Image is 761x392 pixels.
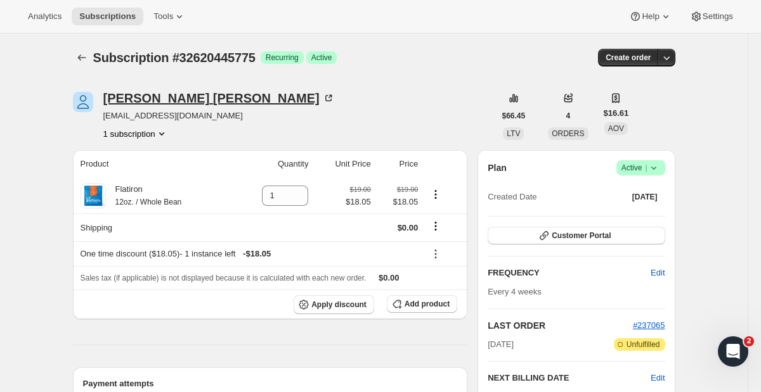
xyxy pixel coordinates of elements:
[346,196,371,208] span: $18.05
[559,107,578,125] button: 4
[81,248,419,260] div: One time discount ($18.05) - 1 instance left
[643,263,672,283] button: Edit
[566,111,571,121] span: 4
[106,183,182,208] div: Flatiron
[387,295,457,313] button: Add product
[703,11,733,22] span: Settings
[625,188,665,206] button: [DATE]
[79,11,136,22] span: Subscriptions
[633,320,665,330] a: #237065
[488,372,651,384] h2: NEXT BILLING DATE
[495,107,533,125] button: $66.45
[426,219,446,233] button: Shipping actions
[235,150,312,178] th: Quantity
[426,187,446,201] button: Product actions
[621,8,679,25] button: Help
[312,150,374,178] th: Unit Price
[83,377,458,390] h2: Payment attempts
[311,53,332,63] span: Active
[642,11,659,22] span: Help
[397,186,418,193] small: $19.00
[379,196,418,208] span: $18.05
[488,267,651,279] h2: FREQUENCY
[103,92,335,104] div: [PERSON_NAME] [PERSON_NAME]
[651,372,665,384] button: Edit
[379,273,400,282] span: $0.00
[552,129,584,138] span: ORDERS
[651,267,665,279] span: Edit
[146,8,193,25] button: Tools
[488,227,665,244] button: Customer Portal
[375,150,422,178] th: Price
[73,213,235,241] th: Shipping
[73,49,91,66] button: Subscriptions
[153,11,173,22] span: Tools
[266,53,299,63] span: Recurring
[73,92,93,112] span: Sun Min Lee
[294,295,374,314] button: Apply discount
[598,49,658,66] button: Create order
[398,223,419,232] span: $0.00
[627,339,660,350] span: Unfulfilled
[507,129,520,138] span: LTV
[608,124,624,133] span: AOV
[405,299,450,309] span: Add product
[350,186,371,193] small: $19.00
[744,336,754,346] span: 2
[28,11,62,22] span: Analytics
[73,150,235,178] th: Product
[115,198,182,206] small: 12oz. / Whole Bean
[718,336,748,367] iframe: Intercom live chat
[488,287,542,296] span: Every 4 weeks
[552,231,611,241] span: Customer Portal
[103,127,168,140] button: Product actions
[621,161,660,174] span: Active
[682,8,741,25] button: Settings
[81,183,106,208] img: product img
[243,248,271,260] span: - $18.05
[632,192,658,202] span: [DATE]
[488,338,514,351] span: [DATE]
[502,111,526,121] span: $66.45
[20,8,69,25] button: Analytics
[606,53,651,63] span: Create order
[81,274,367,282] span: Sales tax (if applicable) is not displayed because it is calculated with each new order.
[488,191,537,203] span: Created Date
[311,300,367,310] span: Apply discount
[645,163,647,173] span: |
[93,51,256,65] span: Subscription #32620445775
[488,319,633,332] h2: LAST ORDER
[488,161,507,174] h2: Plan
[103,110,335,122] span: [EMAIL_ADDRESS][DOMAIN_NAME]
[72,8,143,25] button: Subscriptions
[633,319,665,332] button: #237065
[604,107,629,120] span: $16.61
